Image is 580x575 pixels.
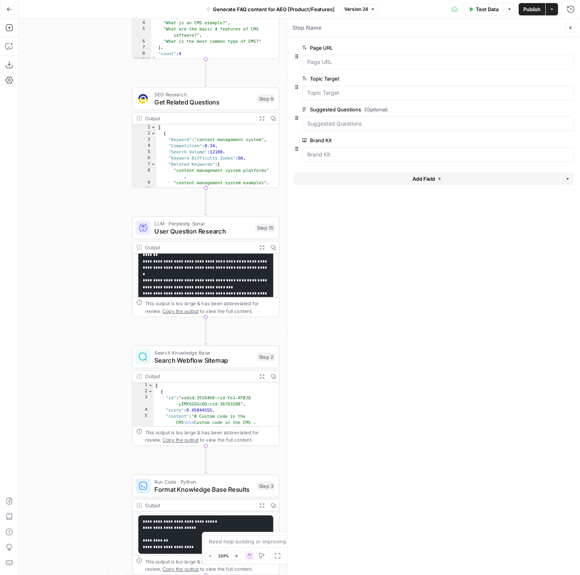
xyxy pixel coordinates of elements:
[302,75,530,82] label: Topic Target
[162,308,199,314] span: Copy the output
[150,124,156,131] span: Toggle code folding, rows 1 through 128
[133,395,154,407] div: 3
[145,114,254,122] div: Output
[162,566,199,572] span: Copy the output
[133,51,151,57] div: 8
[133,382,154,388] div: 1
[218,553,229,559] span: 123%
[307,120,569,128] input: Suggested Questions
[133,131,157,137] div: 2
[307,89,569,97] input: Topic Target
[344,6,368,13] span: Version 24
[307,58,569,66] input: Page URL
[302,136,530,144] label: Brand Kit
[133,149,157,155] div: 5
[205,317,207,345] g: Edge from step_15 to step_2
[154,220,251,227] span: LLM · Perplexity Sonar
[145,429,275,444] div: This output is too large & has been abbreviated for review. to view the full content.
[413,175,435,183] span: Add Field
[133,407,154,414] div: 4
[133,39,151,45] div: 6
[162,437,199,443] span: Copy the output
[464,3,503,15] button: Test Data
[257,353,275,361] div: Step 2
[150,131,156,137] span: Toggle code folding, rows 2 through 18
[154,484,253,494] span: Format Knowledge Base Results
[257,482,275,490] div: Step 3
[133,168,157,180] div: 8
[145,244,254,251] div: Output
[145,373,254,380] div: Output
[205,188,207,215] g: Edge from step_9 to step_15
[132,345,279,446] div: Search Knowledge BaseSearch Webflow SitemapStep 2Output[ { "id":"vsdid:3516460:rid:YoJ-XFBJQ -yIM...
[201,3,339,15] button: Generate FAQ content for AEO [Product/Features]
[133,155,157,161] div: 6
[145,558,275,573] div: This output is too large & has been abbreviated for review. to view the full content.
[145,501,254,509] div: Output
[150,161,156,168] span: Toggle code folding, rows 7 through 16
[257,94,275,103] div: Step 9
[476,5,499,13] span: Test Data
[133,180,157,186] div: 9
[205,59,207,86] g: Edge from step_13 to step_9
[205,446,207,473] g: Edge from step_2 to step_3
[133,388,154,395] div: 2
[148,388,153,395] span: Toggle code folding, rows 2 through 21
[154,98,253,107] span: Get Related Questions
[307,151,569,158] input: Brand Kit
[133,20,151,26] div: 4
[154,226,251,236] span: User Question Research
[133,161,157,168] div: 7
[341,4,379,14] button: Version 24
[145,299,275,314] div: This output is too large & has been abbreviated for review. to view the full content.
[133,414,154,432] div: 5
[213,5,335,13] span: Generate FAQ content for AEO [Product/Features]
[154,349,253,356] span: Search Knowledge Base
[294,173,561,185] button: Add Field
[302,44,530,52] label: Page URL
[133,143,157,149] div: 4
[138,94,148,104] img: 9u0p4zbvbrir7uayayktvs1v5eg0
[255,224,275,232] div: Step 15
[364,106,388,113] span: (Optional)
[132,87,279,188] div: SEO ResearchGet Related QuestionsStep 9Output[ { "Keyword":"content management system", "Competit...
[133,124,157,131] div: 1
[133,137,157,143] div: 3
[133,45,151,51] div: 7
[519,3,545,15] button: Publish
[133,57,151,63] div: 9
[133,186,157,192] div: 10
[302,106,530,113] label: Suggested Questions
[133,26,151,39] div: 5
[148,382,153,388] span: Toggle code folding, rows 1 through 27
[154,478,253,486] span: Run Code · Python
[523,5,541,13] span: Publish
[154,355,253,365] span: Search Webflow Sitemap
[154,91,253,98] span: SEO Research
